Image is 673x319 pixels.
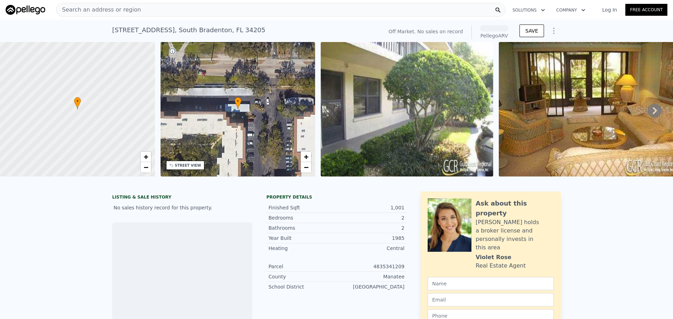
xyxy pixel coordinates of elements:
[268,283,336,290] div: School District
[6,5,45,15] img: Pellego
[141,152,151,162] a: Zoom in
[301,162,311,173] a: Zoom out
[304,152,308,161] span: +
[388,28,463,35] div: Off Market. No sales on record
[74,98,81,104] span: •
[175,163,201,168] div: STREET VIEW
[336,235,405,242] div: 1985
[336,273,405,280] div: Manatee
[112,194,252,201] div: LISTING & SALE HISTORY
[476,262,526,270] div: Real Estate Agent
[551,4,591,16] button: Company
[268,235,336,242] div: Year Built
[625,4,667,16] a: Free Account
[321,42,493,176] img: Sale: null Parcel: 120205543
[336,263,405,270] div: 4835341209
[112,25,265,35] div: [STREET_ADDRESS] , South Bradenton , FL 34205
[268,204,336,211] div: Finished Sqft
[519,25,544,37] button: SAVE
[56,6,141,14] span: Search an address or region
[336,204,405,211] div: 1,001
[428,277,554,290] input: Name
[480,32,508,39] div: Pellego ARV
[336,224,405,231] div: 2
[234,97,242,109] div: •
[336,214,405,221] div: 2
[268,273,336,280] div: County
[336,283,405,290] div: [GEOGRAPHIC_DATA]
[428,293,554,306] input: Email
[268,224,336,231] div: Bathrooms
[594,6,625,13] a: Log In
[336,245,405,252] div: Central
[143,152,148,161] span: +
[476,218,554,252] div: [PERSON_NAME] holds a broker license and personally invests in this area
[234,98,242,104] span: •
[268,214,336,221] div: Bedrooms
[301,152,311,162] a: Zoom in
[112,201,252,214] div: No sales history record for this property.
[266,194,407,200] div: Property details
[547,24,561,38] button: Show Options
[507,4,551,16] button: Solutions
[143,163,148,172] span: −
[268,263,336,270] div: Parcel
[268,245,336,252] div: Heating
[476,253,511,262] div: Violet Rose
[141,162,151,173] a: Zoom out
[476,199,554,218] div: Ask about this property
[74,97,81,109] div: •
[304,163,308,172] span: −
